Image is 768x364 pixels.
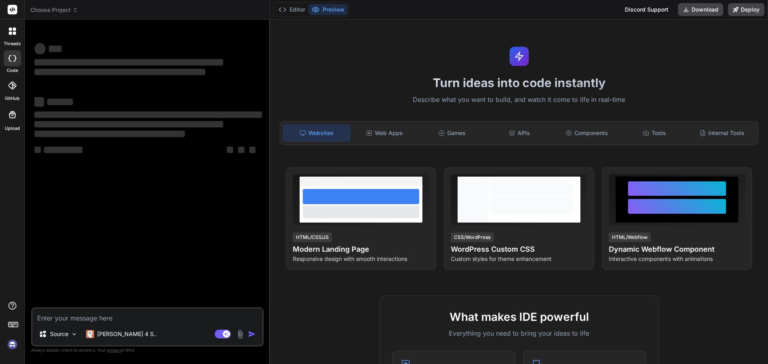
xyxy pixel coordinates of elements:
[554,125,620,141] div: Components
[275,76,763,90] h1: Turn ideas into code instantly
[352,125,418,141] div: Web Apps
[451,233,494,242] div: CSS/WordPress
[34,147,41,153] span: ‌
[283,125,350,141] div: Websites
[86,330,94,338] img: Claude 4 Sonnet
[71,331,78,338] img: Pick Models
[7,67,18,74] label: code
[308,4,348,15] button: Preview
[34,111,262,118] span: ‌
[451,255,587,263] p: Custom styles for theme enhancement
[275,95,763,105] p: Describe what you want to build, and watch it come to life in real-time
[419,125,485,141] div: Games
[689,125,755,141] div: Internal Tools
[249,147,256,153] span: ‌
[5,95,20,102] label: GitHub
[227,147,233,153] span: ‌
[293,255,429,263] p: Responsive design with smooth interactions
[6,338,19,351] img: signin
[4,40,21,47] label: threads
[238,147,244,153] span: ‌
[392,328,646,338] p: Everything you need to bring your ideas to life
[486,125,552,141] div: APIs
[728,3,764,16] button: Deploy
[451,244,587,255] h4: WordPress Custom CSS
[49,46,62,52] span: ‌
[97,330,157,338] p: [PERSON_NAME] 4 S..
[34,131,185,137] span: ‌
[5,125,20,132] label: Upload
[609,233,651,242] div: HTML/Webflow
[34,43,46,54] span: ‌
[34,121,223,127] span: ‌
[107,348,122,352] span: privacy
[34,59,223,66] span: ‌
[34,69,205,75] span: ‌
[609,255,745,263] p: Interactive components with animations
[34,97,44,107] span: ‌
[678,3,723,16] button: Download
[609,244,745,255] h4: Dynamic Webflow Component
[30,6,78,14] span: Choose Project
[622,125,688,141] div: Tools
[620,3,673,16] div: Discord Support
[31,346,264,354] p: Always double-check its answers. Your in Bind
[392,308,646,325] h2: What makes IDE powerful
[275,4,308,15] button: Editor
[44,147,82,153] span: ‌
[248,330,256,338] img: icon
[50,330,68,338] p: Source
[236,330,245,339] img: attachment
[47,99,73,105] span: ‌
[293,244,429,255] h4: Modern Landing Page
[293,233,332,242] div: HTML/CSS/JS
